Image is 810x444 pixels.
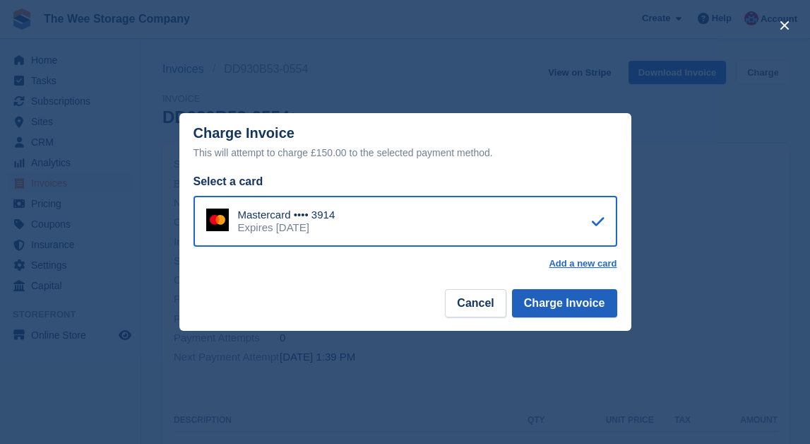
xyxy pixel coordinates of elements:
img: Mastercard Logo [206,209,229,231]
button: Cancel [445,289,506,317]
div: Expires [DATE] [238,221,335,234]
div: Select a card [193,173,617,190]
div: This will attempt to charge £150.00 to the selected payment method. [193,144,617,161]
button: Charge Invoice [512,289,617,317]
div: Charge Invoice [193,125,617,161]
button: close [773,14,796,37]
div: Mastercard •••• 3914 [238,209,335,221]
a: Add a new card [549,258,617,269]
